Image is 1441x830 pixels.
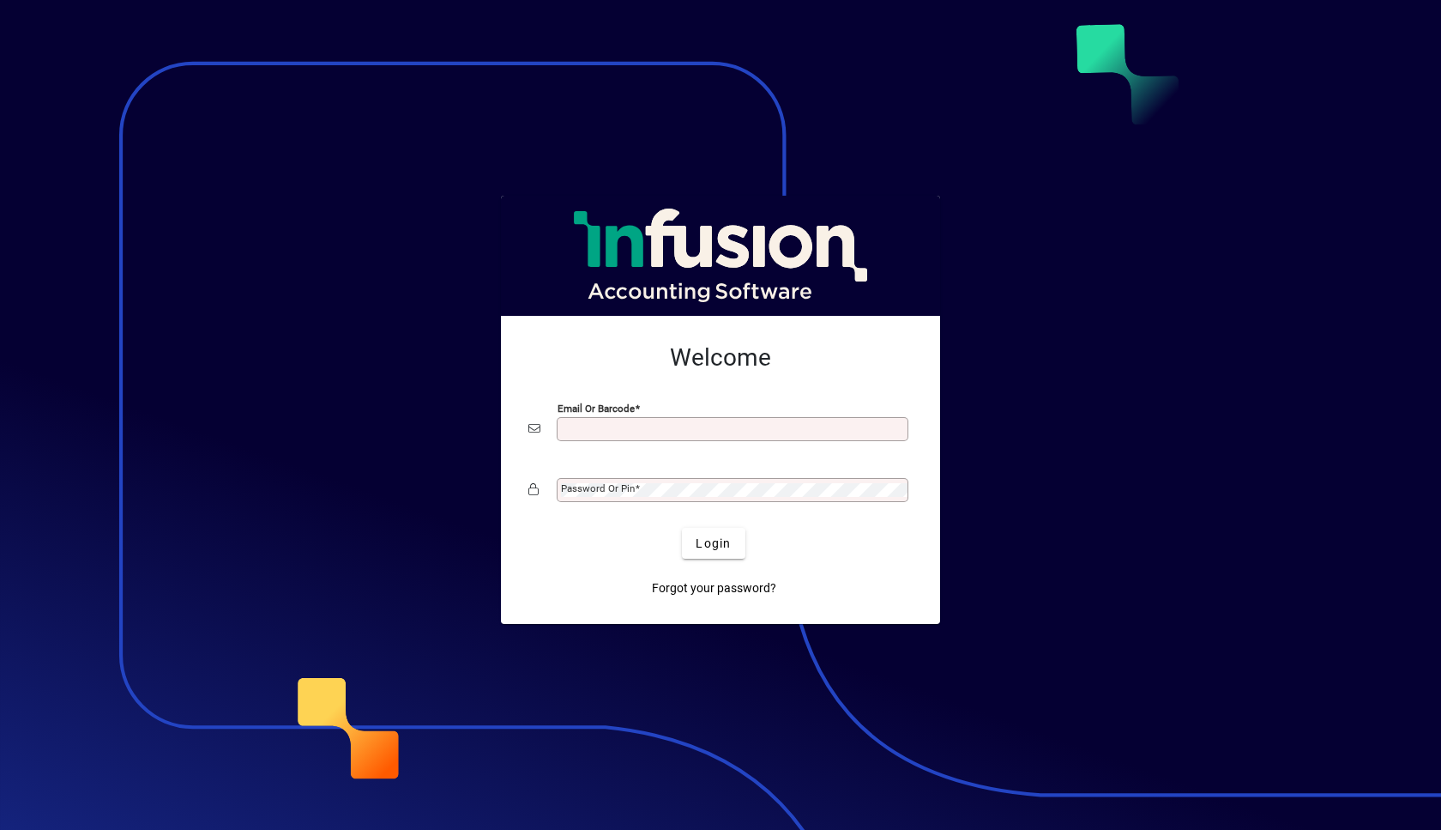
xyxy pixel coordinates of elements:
a: Forgot your password? [645,573,783,603]
mat-label: Email or Barcode [558,403,635,415]
button: Login [682,528,745,559]
mat-label: Password or Pin [561,482,635,494]
span: Forgot your password? [652,579,776,597]
span: Login [696,535,731,553]
h2: Welcome [528,343,913,373]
